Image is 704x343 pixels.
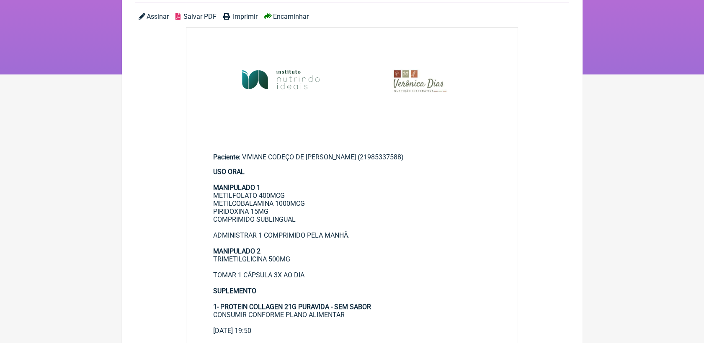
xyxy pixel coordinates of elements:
[213,247,260,255] strong: MANIPULADO 2
[273,13,309,20] span: Encaminhar
[213,168,491,327] div: METILFOLATO 400MCG METILCOBALAMINA 1000MCG PIRIDOXINA 15MG COMPRIMIDO SUBLINGUAL ADMINISTRAR 1 CO...
[264,13,309,20] a: Encaminhar
[186,28,518,138] img: rSewsjIQ7AAAAAAAMhDsAAAAAAAyEOwAAAAAADIQ7AAAAAAAMhDsAAAAAAAyEOwAAAAAADIQ7AAAAAAAMhDsAAAAAAAyEOwAA...
[139,13,169,20] a: Assinar
[213,153,240,161] span: Paciente:
[213,153,491,161] div: VIVIANE CODEÇO DE [PERSON_NAME] (21985337588)
[213,168,260,192] strong: USO ORAL MANIPULADO 1
[233,13,258,20] span: Imprimir
[183,13,217,20] span: Salvar PDF
[223,13,258,20] a: Imprimir
[147,13,169,20] span: Assinar
[213,327,491,335] div: [DATE] 19:50
[175,13,217,20] a: Salvar PDF
[213,287,371,311] strong: SUPLEMENTO 1- PROTEIN COLLAGEN 21G PURAVIDA - SEM SABOR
